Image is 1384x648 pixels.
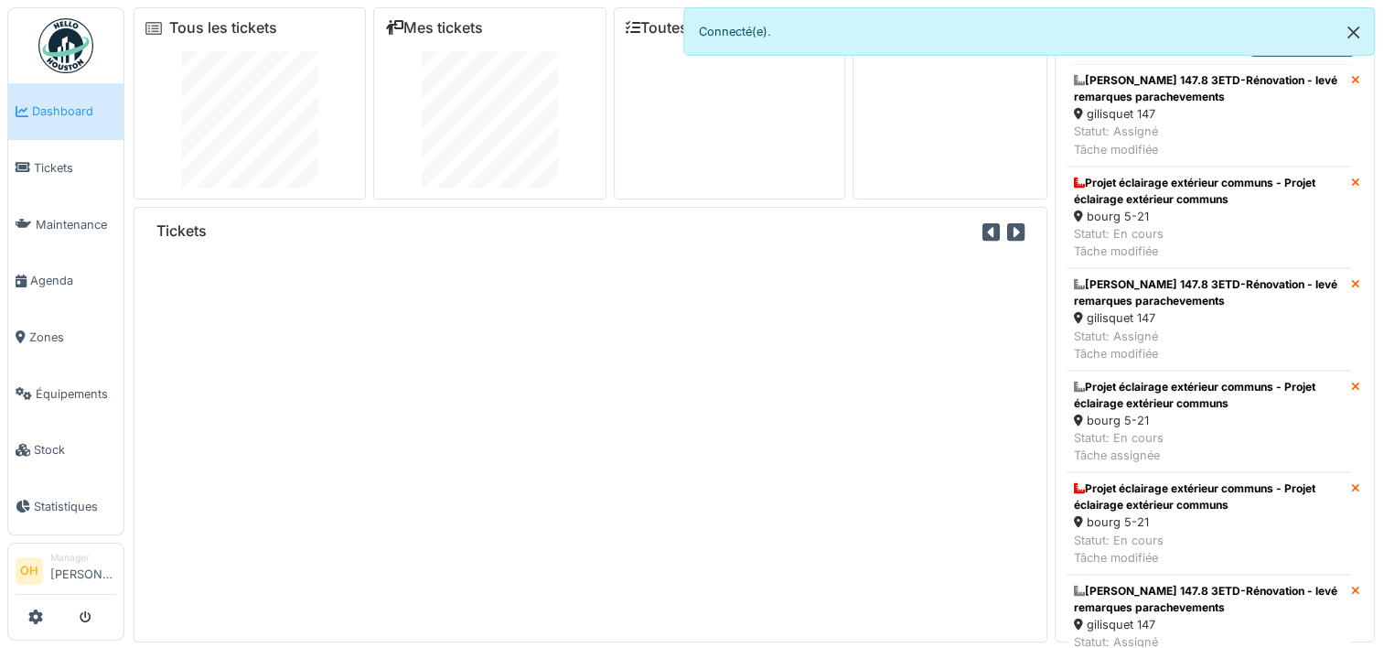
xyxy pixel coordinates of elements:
a: Agenda [8,253,123,309]
a: Zones [8,309,123,366]
span: Agenda [30,272,116,289]
div: Projet éclairage extérieur communs - Projet éclairage extérieur communs [1074,481,1344,513]
a: Projet éclairage extérieur communs - Projet éclairage extérieur communs bourg 5-21 Statut: En cou... [1067,371,1351,473]
li: OH [16,557,43,585]
a: Stock [8,422,123,479]
a: Dashboard [8,83,123,140]
div: [PERSON_NAME] 147.8 3ETD-Rénovation - levé remarques parachevements [1074,72,1344,105]
span: Stock [34,441,116,459]
button: Close [1333,8,1374,57]
div: gilisquet 147 [1074,309,1344,327]
span: Zones [29,329,116,346]
span: Tickets [34,159,116,177]
div: Connecté(e). [683,7,1376,56]
span: Maintenance [36,216,116,233]
a: [PERSON_NAME] 147.8 3ETD-Rénovation - levé remarques parachevements gilisquet 147 Statut: Assigné... [1067,268,1351,371]
span: Dashboard [32,103,116,120]
div: Projet éclairage extérieur communs - Projet éclairage extérieur communs [1074,379,1344,412]
div: gilisquet 147 [1074,105,1344,123]
a: Maintenance [8,196,123,253]
li: [PERSON_NAME] [50,551,116,590]
span: Équipements [36,385,116,403]
div: bourg 5-21 [1074,208,1344,225]
a: Projet éclairage extérieur communs - Projet éclairage extérieur communs bourg 5-21 Statut: En cou... [1067,472,1351,575]
div: bourg 5-21 [1074,513,1344,531]
div: [PERSON_NAME] 147.8 3ETD-Rénovation - levé remarques parachevements [1074,276,1344,309]
a: Tous les tickets [169,19,277,37]
div: gilisquet 147 [1074,616,1344,633]
div: [PERSON_NAME] 147.8 3ETD-Rénovation - levé remarques parachevements [1074,583,1344,616]
div: Statut: Assigné Tâche modifiée [1074,123,1344,157]
div: Statut: En cours Tâche modifiée [1074,225,1344,260]
div: Projet éclairage extérieur communs - Projet éclairage extérieur communs [1074,175,1344,208]
a: Statistiques [8,479,123,535]
a: Mes tickets [385,19,483,37]
span: Statistiques [34,498,116,515]
a: OH Manager[PERSON_NAME] [16,551,116,595]
h6: Tickets [156,222,207,240]
div: Manager [50,551,116,565]
div: Statut: Assigné Tâche modifiée [1074,328,1344,362]
div: Statut: En cours Tâche assignée [1074,429,1344,464]
img: Badge_color-CXgf-gQk.svg [38,18,93,73]
a: [PERSON_NAME] 147.8 3ETD-Rénovation - levé remarques parachevements gilisquet 147 Statut: Assigné... [1067,64,1351,167]
a: Toutes les tâches [626,19,762,37]
a: Équipements [8,365,123,422]
div: Statut: En cours Tâche modifiée [1074,532,1344,567]
a: Tickets [8,140,123,197]
a: Projet éclairage extérieur communs - Projet éclairage extérieur communs bourg 5-21 Statut: En cou... [1067,167,1351,269]
div: bourg 5-21 [1074,412,1344,429]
